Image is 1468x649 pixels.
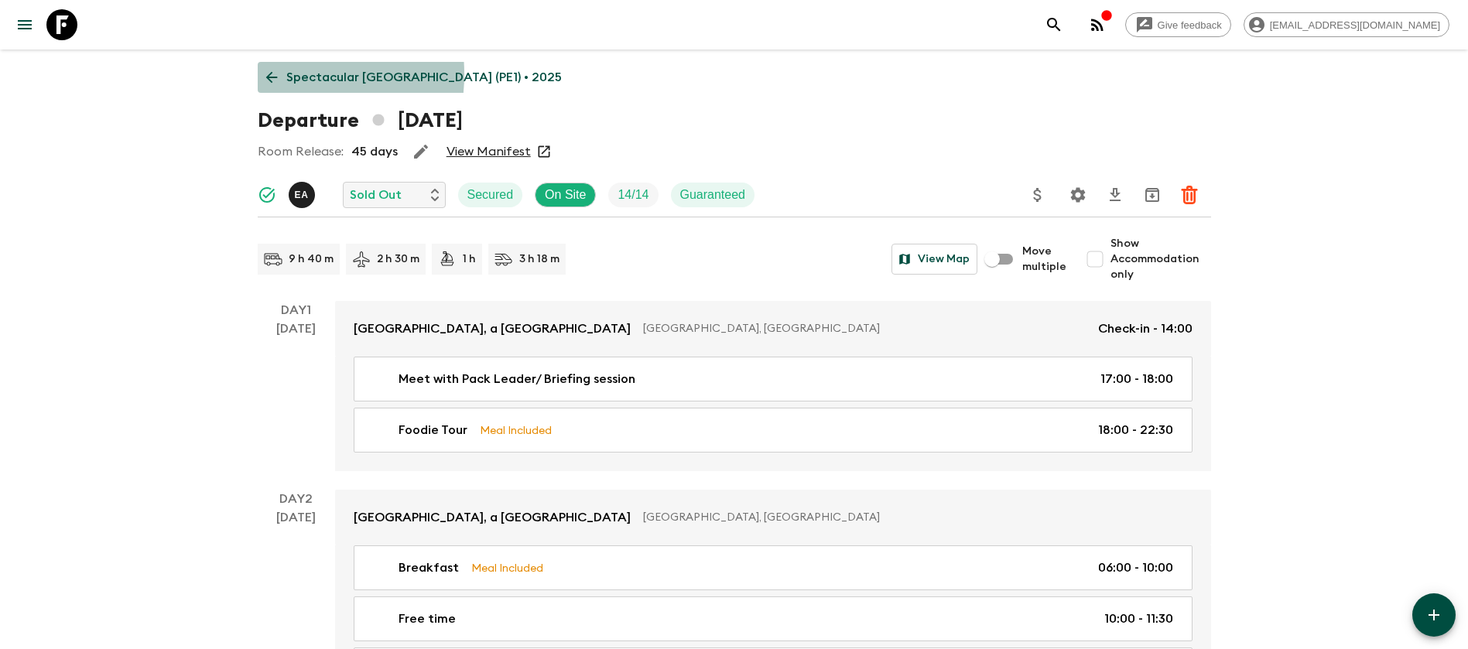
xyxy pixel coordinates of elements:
[1149,19,1230,31] span: Give feedback
[1098,319,1193,338] p: Check-in - 14:00
[286,68,562,87] p: Spectacular [GEOGRAPHIC_DATA] (PE1) • 2025
[258,62,570,93] a: Spectacular [GEOGRAPHIC_DATA] (PE1) • 2025
[1104,610,1173,628] p: 10:00 - 11:30
[643,510,1180,525] p: [GEOGRAPHIC_DATA], [GEOGRAPHIC_DATA]
[295,189,309,201] p: E A
[545,186,586,204] p: On Site
[643,321,1086,336] p: [GEOGRAPHIC_DATA], [GEOGRAPHIC_DATA]
[1039,9,1069,40] button: search adventures
[354,596,1193,641] a: Free time10:00 - 11:30
[1022,244,1067,275] span: Move multiple
[258,490,335,508] p: Day 2
[608,183,658,207] div: Trip Fill
[276,319,316,471] div: [DATE]
[1098,558,1173,577] p: 06:00 - 10:00
[258,301,335,319] p: Day 1
[354,357,1193,401] a: Meet with Pack Leader/ Briefing session17:00 - 18:00
[463,251,476,267] p: 1 h
[1022,179,1053,210] button: Update Price, Early Bird Discount and Costs
[535,183,596,207] div: On Site
[1100,179,1131,210] button: Download CSV
[1244,12,1449,37] div: [EMAIL_ADDRESS][DOMAIN_NAME]
[1100,370,1173,388] p: 17:00 - 18:00
[399,421,467,439] p: Foodie Tour
[289,182,318,208] button: EA
[258,186,276,204] svg: Synced Successfully
[350,186,402,204] p: Sold Out
[447,144,531,159] a: View Manifest
[1063,179,1093,210] button: Settings
[1110,236,1211,282] span: Show Accommodation only
[354,408,1193,453] a: Foodie TourMeal Included18:00 - 22:30
[258,105,463,136] h1: Departure [DATE]
[1137,179,1168,210] button: Archive (Completed, Cancelled or Unsynced Departures only)
[1174,179,1205,210] button: Delete
[399,610,456,628] p: Free time
[9,9,40,40] button: menu
[1098,421,1173,439] p: 18:00 - 22:30
[618,186,648,204] p: 14 / 14
[289,186,318,199] span: Ernesto Andrade
[680,186,746,204] p: Guaranteed
[351,142,398,161] p: 45 days
[354,508,631,527] p: [GEOGRAPHIC_DATA], a [GEOGRAPHIC_DATA]
[377,251,419,267] p: 2 h 30 m
[1261,19,1449,31] span: [EMAIL_ADDRESS][DOMAIN_NAME]
[399,370,635,388] p: Meet with Pack Leader/ Briefing session
[335,301,1211,357] a: [GEOGRAPHIC_DATA], a [GEOGRAPHIC_DATA][GEOGRAPHIC_DATA], [GEOGRAPHIC_DATA]Check-in - 14:00
[467,186,514,204] p: Secured
[354,545,1193,590] a: BreakfastMeal Included06:00 - 10:00
[354,319,631,338] p: [GEOGRAPHIC_DATA], a [GEOGRAPHIC_DATA]
[471,559,543,576] p: Meal Included
[335,490,1211,545] a: [GEOGRAPHIC_DATA], a [GEOGRAPHIC_DATA][GEOGRAPHIC_DATA], [GEOGRAPHIC_DATA]
[399,558,459,577] p: Breakfast
[891,244,977,275] button: View Map
[1125,12,1231,37] a: Give feedback
[289,251,334,267] p: 9 h 40 m
[519,251,559,267] p: 3 h 18 m
[458,183,523,207] div: Secured
[480,422,552,439] p: Meal Included
[258,142,344,161] p: Room Release:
